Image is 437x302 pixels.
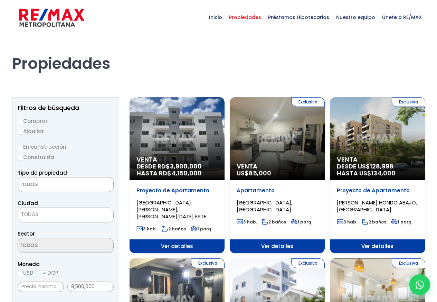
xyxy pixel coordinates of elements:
[18,117,114,125] label: Comprar
[136,163,218,177] span: DESDE RD$
[18,282,64,292] input: Precio mínimo
[333,7,379,28] span: Nuestro equipo
[136,170,218,177] span: HASTA RD$
[18,169,67,176] span: Tipo de propiedad
[136,199,206,220] span: [GEOGRAPHIC_DATA][PERSON_NAME], [PERSON_NAME][DATE] ESTE
[291,97,325,107] span: Exclusiva
[379,7,425,28] span: Únete a RE/MAX
[330,239,425,253] span: Ver detalles
[18,238,85,253] textarea: Search
[206,7,226,28] span: Inicio
[18,127,114,136] label: Alquilar
[136,226,157,232] span: 3 hab.
[136,156,218,163] span: Venta
[21,211,38,218] span: TODAS
[130,239,225,253] span: Ver detalles
[19,7,84,28] img: remax-metropolitana-logo
[337,170,418,177] span: HASTA US$
[18,208,114,222] span: TODAS
[337,199,417,213] span: [PERSON_NAME] HONDO ABAJO, [GEOGRAPHIC_DATA]
[230,97,325,253] a: Exclusiva Venta US$85,000 Apartamento [GEOGRAPHIC_DATA], [GEOGRAPHIC_DATA] 3 hab. 2 baños 1 parq....
[337,156,418,163] span: Venta
[130,97,225,253] a: Venta DESDE RD$3,900,000 HASTA RD$4,150,000 Proyecto de Apartamento [GEOGRAPHIC_DATA][PERSON_NAME...
[237,187,318,194] p: Apartamento
[237,163,318,170] span: Venta
[237,199,292,213] span: [GEOGRAPHIC_DATA], [GEOGRAPHIC_DATA]
[371,169,396,177] span: 134,000
[262,219,286,225] span: 2 baños
[191,226,212,232] span: 1 parq.
[18,177,85,192] textarea: Search
[18,268,34,277] label: USD
[18,104,114,111] h2: Filtros de búsqueda
[42,268,58,277] label: DOP
[291,219,312,225] span: 1 parq.
[191,258,225,268] span: Exclusiva
[237,169,271,177] span: US$
[42,271,47,276] input: DOP
[230,239,325,253] span: Ver detalles
[171,169,202,177] span: 4,150,000
[162,226,186,232] span: 2 baños
[370,162,393,171] span: 128,998
[18,143,114,151] label: En construcción
[18,210,113,219] span: TODAS
[337,187,418,194] p: Proyecto de Apartamento
[18,153,114,162] label: Construida
[170,162,202,171] span: 3,900,000
[392,258,425,268] span: Exclusiva
[18,119,23,124] input: Comprar
[237,219,257,225] span: 3 hab.
[330,97,425,253] a: Exclusiva Venta DESDE US$128,998 HASTA US$134,000 Proyecto de Apartamento [PERSON_NAME] HONDO ABA...
[291,258,325,268] span: Exclusiva
[67,282,114,292] input: Precio máximo
[18,260,114,268] span: Moneda
[18,230,35,237] span: Sector
[265,7,333,28] span: Préstamos Hipotecarios
[18,155,23,161] input: Construida
[391,219,412,225] span: 1 parq.
[12,35,425,73] h1: Propiedades
[18,200,38,207] span: Ciudad
[18,271,23,276] input: USD
[136,187,218,194] p: Proyecto de Apartamento
[249,169,271,177] span: 85,000
[337,219,357,225] span: 3 hab.
[226,7,265,28] span: Propiedades
[392,97,425,107] span: Exclusiva
[337,163,418,177] span: DESDE US$
[18,129,23,135] input: Alquilar
[362,219,386,225] span: 2 baños
[18,145,23,150] input: En construcción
